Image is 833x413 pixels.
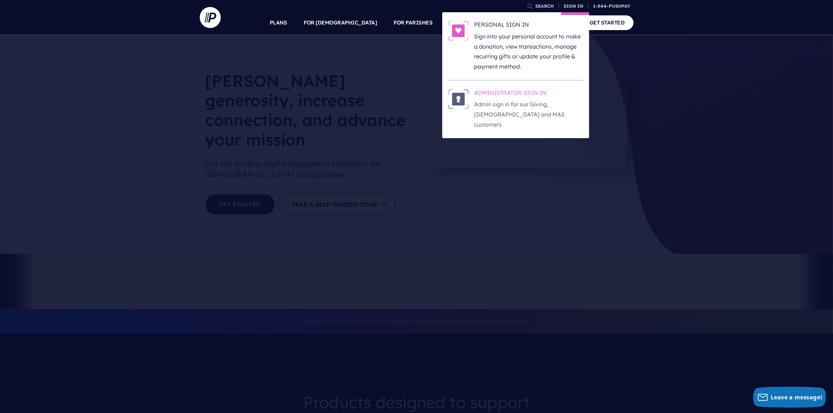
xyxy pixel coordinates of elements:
[771,393,823,401] span: Leave a message!
[270,10,287,35] a: PLANS
[474,31,584,72] p: Sign into your personal account to make a donation, view transactions, manage recurring gifts or ...
[538,10,564,35] a: COMPANY
[448,21,584,72] a: PERSONAL SIGN IN - Illustration PERSONAL SIGN IN Sign into your personal account to make a donati...
[474,89,584,99] h6: ADMINISTRATOR SIGN IN
[448,21,469,41] img: PERSONAL SIGN IN - Illustration
[448,89,469,109] img: ADMINISTRATOR SIGN IN - Illustration
[450,10,481,35] a: SOLUTIONS
[304,10,377,35] a: FOR [DEMOGRAPHIC_DATA]
[474,99,584,129] p: Admin sign in for our Giving, [DEMOGRAPHIC_DATA] and MAS customers
[497,10,522,35] a: EXPLORE
[581,15,634,30] a: GET STARTED
[394,10,433,35] a: FOR PARISHES
[448,89,584,130] a: ADMINISTRATOR SIGN IN - Illustration ADMINISTRATOR SIGN IN Admin sign in for our Giving, [DEMOGRA...
[753,387,826,408] button: Leave a message!
[474,21,584,31] h6: PERSONAL SIGN IN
